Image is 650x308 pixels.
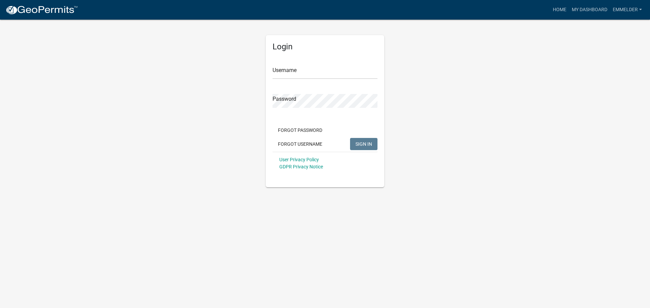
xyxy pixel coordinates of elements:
button: Forgot Password [273,124,328,136]
a: emmelder [610,3,645,16]
h5: Login [273,42,377,52]
button: SIGN IN [350,138,377,150]
span: SIGN IN [355,141,372,146]
a: User Privacy Policy [279,157,319,162]
a: My Dashboard [569,3,610,16]
a: Home [550,3,569,16]
button: Forgot Username [273,138,328,150]
a: GDPR Privacy Notice [279,164,323,169]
